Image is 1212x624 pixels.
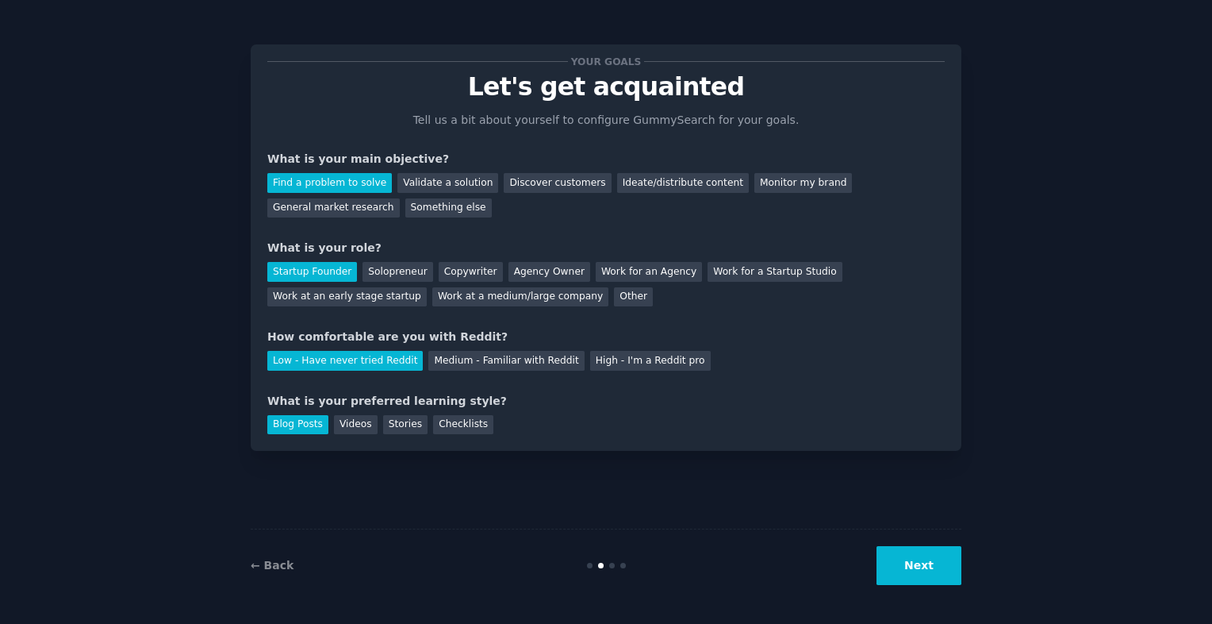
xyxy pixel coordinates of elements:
[267,198,400,218] div: General market research
[397,173,498,193] div: Validate a solution
[267,329,945,345] div: How comfortable are you with Reddit?
[504,173,611,193] div: Discover customers
[596,262,702,282] div: Work for an Agency
[362,262,432,282] div: Solopreneur
[267,393,945,410] div: What is your preferred learning style?
[267,151,945,168] div: What is your main objective?
[383,415,428,435] div: Stories
[614,287,653,307] div: Other
[433,415,493,435] div: Checklists
[267,351,423,371] div: Low - Have never tried Reddit
[267,262,357,282] div: Startup Founder
[617,173,749,193] div: Ideate/distribute content
[708,262,842,282] div: Work for a Startup Studio
[432,287,608,307] div: Work at a medium/large company
[267,73,945,101] p: Let's get acquainted
[508,262,590,282] div: Agency Owner
[568,53,644,70] span: Your goals
[439,262,503,282] div: Copywriter
[405,198,492,218] div: Something else
[267,287,427,307] div: Work at an early stage startup
[876,546,961,585] button: Next
[754,173,852,193] div: Monitor my brand
[267,415,328,435] div: Blog Posts
[428,351,584,371] div: Medium - Familiar with Reddit
[267,173,392,193] div: Find a problem to solve
[267,240,945,256] div: What is your role?
[590,351,711,371] div: High - I'm a Reddit pro
[251,559,293,572] a: ← Back
[406,112,806,129] p: Tell us a bit about yourself to configure GummySearch for your goals.
[334,415,378,435] div: Videos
